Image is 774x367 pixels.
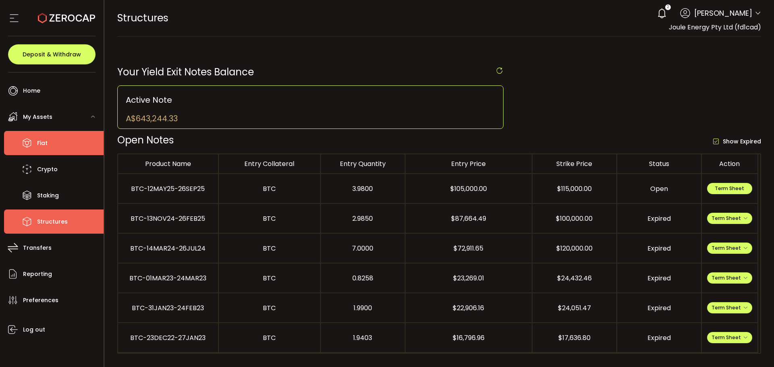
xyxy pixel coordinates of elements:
[23,268,52,280] span: Reporting
[533,274,616,283] div: $24,432.46
[533,184,616,193] div: $115,000.00
[219,184,320,193] div: BTC
[707,213,752,224] button: Term Sheet
[219,333,320,342] div: BTC
[219,274,320,283] div: BTC
[406,184,532,193] div: $105,000.00
[533,214,616,223] div: $100,000.00
[406,214,532,223] div: $87,664.49
[617,184,701,193] div: Open
[712,245,748,251] span: Term Sheet
[219,303,320,313] div: BTC
[321,303,405,313] div: 1.9900
[734,328,774,367] iframe: Chat Widget
[118,303,218,313] div: BTC-31JAN23-24FEB23
[533,333,616,342] div: $17,636.80
[406,303,532,313] div: $22,906.16
[118,159,218,168] div: Product Name
[617,214,701,223] div: Expired
[712,274,748,281] span: Term Sheet
[23,111,52,123] span: My Assets
[321,244,405,253] div: 7.0000
[707,243,752,254] button: Term Sheet
[719,138,761,145] span: Show Expired
[118,274,218,283] div: BTC-01MAR23-24MAR23
[8,44,96,64] button: Deposit & Withdraw
[37,164,58,175] span: Crypto
[715,185,744,192] span: Term Sheet
[37,216,68,228] span: Structures
[707,332,752,343] button: Term Sheet
[118,214,218,223] div: BTC-13NOV24-26FEB25
[219,244,320,253] div: BTC
[533,244,616,253] div: $120,000.00
[707,272,752,284] button: Term Sheet
[712,304,748,311] span: Term Sheet
[126,112,178,124] div: A$643,244.33
[406,333,532,342] div: $16,796.96
[117,65,254,79] span: Your Yield Exit Notes Balance
[533,159,616,168] div: Strike Price
[37,137,48,149] span: Fiat
[321,159,405,168] div: Entry Quantity
[321,214,405,223] div: 2.9850
[712,334,748,341] span: Term Sheet
[712,215,748,222] span: Term Sheet
[694,8,752,19] span: [PERSON_NAME]
[406,244,532,253] div: $72,911.65
[406,274,532,283] div: $23,269.01
[23,324,45,336] span: Log out
[23,294,58,306] span: Preferences
[117,11,169,25] span: Structures
[533,303,616,313] div: $24,051.47
[702,159,757,168] div: Action
[23,242,52,254] span: Transfers
[617,303,701,313] div: Expired
[667,4,669,10] span: 2
[118,333,218,342] div: BTC-23DEC22-27JAN23
[219,214,320,223] div: BTC
[406,159,532,168] div: Entry Price
[617,159,701,168] div: Status
[617,333,701,342] div: Expired
[669,23,761,32] span: Joule Energy Pty Ltd (fd1cad)
[321,333,405,342] div: 1.9403
[118,184,218,193] div: BTC-12MAY25-26SEP25
[707,302,752,313] button: Term Sheet
[23,85,40,97] span: Home
[23,52,81,57] span: Deposit & Withdraw
[117,133,439,147] div: Open Notes
[321,274,405,283] div: 0.8258
[219,159,320,168] div: Entry Collateral
[617,274,701,283] div: Expired
[617,244,701,253] div: Expired
[126,94,495,106] div: Active Note
[37,190,59,201] span: Staking
[118,244,218,253] div: BTC-14MAR24-26JUL24
[321,184,405,193] div: 3.9800
[707,183,752,194] button: Term Sheet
